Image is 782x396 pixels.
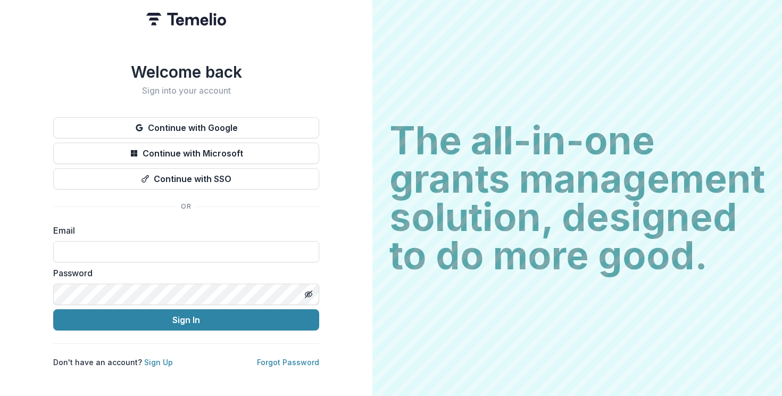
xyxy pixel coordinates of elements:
[53,62,319,81] h1: Welcome back
[53,267,313,279] label: Password
[53,224,313,237] label: Email
[300,286,317,303] button: Toggle password visibility
[53,357,173,368] p: Don't have an account?
[53,309,319,331] button: Sign In
[53,86,319,96] h2: Sign into your account
[146,13,226,26] img: Temelio
[257,358,319,367] a: Forgot Password
[53,117,319,138] button: Continue with Google
[53,168,319,189] button: Continue with SSO
[144,358,173,367] a: Sign Up
[53,143,319,164] button: Continue with Microsoft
